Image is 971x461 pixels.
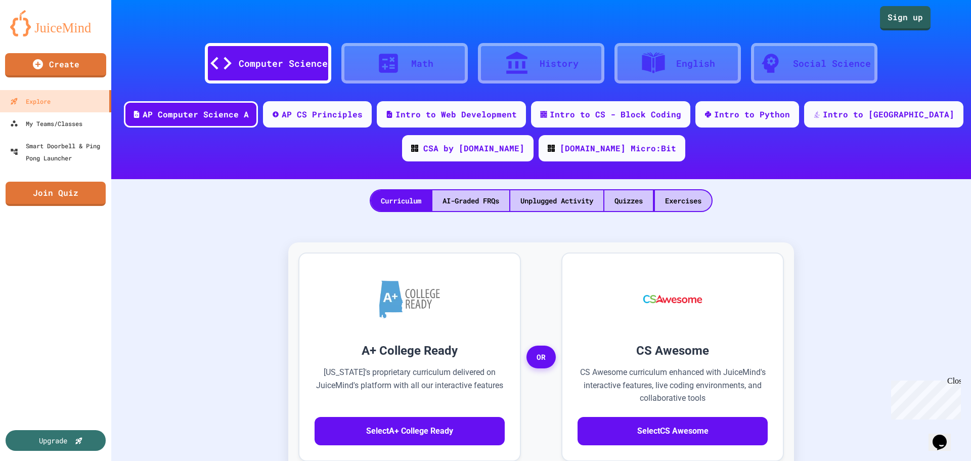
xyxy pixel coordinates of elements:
iframe: chat widget [929,421,961,451]
div: Intro to [GEOGRAPHIC_DATA] [823,108,954,120]
img: CODE_logo_RGB.png [411,145,418,152]
h3: CS Awesome [578,342,768,360]
img: CODE_logo_RGB.png [548,145,555,152]
img: CS Awesome [633,269,713,329]
div: [DOMAIN_NAME] Micro:Bit [560,142,676,154]
a: Create [5,53,106,77]
div: English [676,57,715,70]
div: AI-Graded FRQs [432,190,509,211]
div: Intro to Python [714,108,790,120]
div: CSA by [DOMAIN_NAME] [423,142,524,154]
div: Explore [10,95,51,107]
div: Unplugged Activity [510,190,603,211]
a: Sign up [880,6,931,30]
iframe: chat widget [887,376,961,420]
div: Intro to CS - Block Coding [550,108,681,120]
a: Join Quiz [6,182,106,206]
div: Smart Doorbell & Ping Pong Launcher [10,140,107,164]
p: [US_STATE]'s proprietary curriculum delivered on JuiceMind's platform with all our interactive fe... [315,366,505,405]
div: Math [411,57,433,70]
span: OR [526,346,556,369]
div: AP Computer Science A [143,108,249,120]
div: Quizzes [604,190,653,211]
img: A+ College Ready [379,280,440,318]
div: Intro to Web Development [395,108,517,120]
p: CS Awesome curriculum enhanced with JuiceMind's interactive features, live coding environments, a... [578,366,768,405]
div: Curriculum [371,190,431,211]
div: AP CS Principles [282,108,363,120]
button: SelectA+ College Ready [315,417,505,445]
button: SelectCS Awesome [578,417,768,445]
div: My Teams/Classes [10,117,82,130]
div: Exercises [655,190,712,211]
div: Social Science [793,57,871,70]
img: logo-orange.svg [10,10,101,36]
div: Computer Science [239,57,328,70]
div: Upgrade [39,435,67,446]
div: Chat with us now!Close [4,4,70,64]
h3: A+ College Ready [315,342,505,360]
div: History [540,57,579,70]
